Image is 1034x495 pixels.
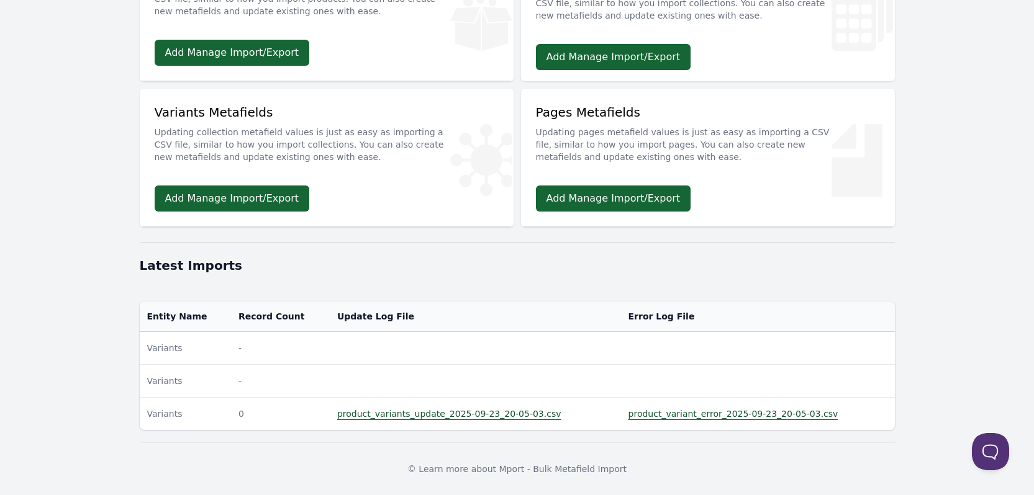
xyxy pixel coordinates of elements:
h1: Latest Imports [140,257,895,274]
th: Record Count [231,301,330,332]
a: product_variant_error_2025-09-23_20-05-03.csv [628,409,838,419]
td: Variants [140,398,231,430]
td: Variants [140,332,231,365]
td: Variants [140,365,231,398]
a: Add Manage Import/Export [155,185,310,212]
p: Updating pages metafield values is just as easy as importing a CSV file, similar to how you impor... [536,121,880,163]
a: Add Manage Import/Export [536,44,691,70]
span: © Learn more about [407,464,496,474]
p: Updating collection metafield values is just as easy as importing a CSV file, similar to how you ... [155,121,499,163]
div: Variants Metafields [155,104,499,171]
td: - [231,365,330,398]
a: product_variants_update_2025-09-23_20-05-03.csv [337,409,561,419]
a: Add Manage Import/Export [536,185,691,212]
td: - [231,332,330,365]
a: Mport - Bulk Metafield Import [499,464,627,474]
th: Error Log File [621,301,895,332]
th: Entity Name [140,301,231,332]
th: Update Log File [330,301,621,332]
a: Add Manage Import/Export [155,40,310,66]
td: 0 [231,398,330,430]
div: Pages Metafields [536,104,880,171]
iframe: Toggle Customer Support [972,433,1009,470]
